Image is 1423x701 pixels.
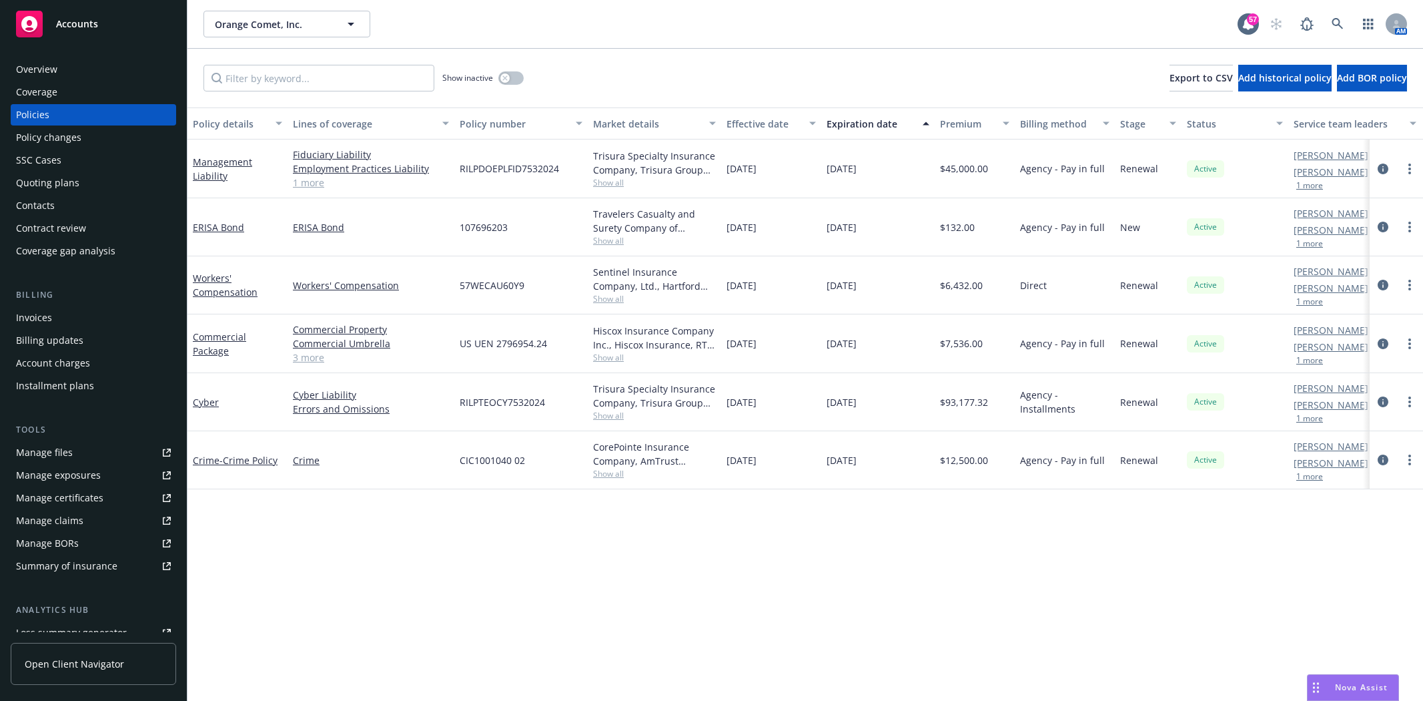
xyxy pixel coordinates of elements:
[1294,11,1320,37] a: Report a Bug
[16,195,55,216] div: Contacts
[16,487,103,509] div: Manage certificates
[460,278,524,292] span: 57WECAU60Y9
[460,162,559,176] span: RILPDOEPLFID7532024
[11,81,176,103] a: Coverage
[1375,336,1391,352] a: circleInformation
[593,324,716,352] div: Hiscox Insurance Company Inc., Hiscox Insurance, RT Specialty Insurance Services, LLC (RSG Specia...
[460,336,547,350] span: US UEN 2796954.24
[293,162,449,176] a: Employment Practices Liability
[11,622,176,644] a: Loss summary generator
[460,220,508,234] span: 107696203
[940,395,988,409] span: $93,177.32
[727,220,757,234] span: [DATE]
[203,11,370,37] button: Orange Comet, Inc.
[593,468,716,479] span: Show all
[16,172,79,194] div: Quoting plans
[593,235,716,246] span: Show all
[11,423,176,437] div: Tools
[827,336,857,350] span: [DATE]
[1169,65,1233,91] button: Export to CSV
[593,352,716,363] span: Show all
[460,117,568,131] div: Policy number
[1402,161,1418,177] a: more
[1337,65,1407,91] button: Add BOR policy
[16,218,86,239] div: Contract review
[1355,11,1382,37] a: Switch app
[1337,71,1407,84] span: Add BOR policy
[593,177,716,188] span: Show all
[593,410,716,421] span: Show all
[1294,281,1368,295] a: [PERSON_NAME]
[1192,163,1219,175] span: Active
[193,396,219,409] a: Cyber
[827,117,915,131] div: Expiration date
[1187,117,1268,131] div: Status
[721,107,821,140] button: Effective date
[1294,439,1368,453] a: [PERSON_NAME]
[1120,336,1158,350] span: Renewal
[11,307,176,328] a: Invoices
[16,533,79,554] div: Manage BORs
[1294,398,1368,412] a: [PERSON_NAME]
[1020,388,1109,416] span: Agency - Installments
[1402,394,1418,410] a: more
[16,465,101,486] div: Manage exposures
[1020,117,1095,131] div: Billing method
[16,150,61,171] div: SSC Cases
[16,442,73,463] div: Manage files
[1288,107,1422,140] button: Service team leaders
[588,107,721,140] button: Market details
[16,622,127,644] div: Loss summary generator
[25,657,124,671] span: Open Client Navigator
[11,533,176,554] a: Manage BORs
[1307,674,1399,701] button: Nova Assist
[1294,117,1402,131] div: Service team leaders
[940,278,983,292] span: $6,432.00
[1375,394,1391,410] a: circleInformation
[187,107,288,140] button: Policy details
[11,465,176,486] a: Manage exposures
[940,220,975,234] span: $132.00
[16,81,57,103] div: Coverage
[11,59,176,80] a: Overview
[219,454,278,467] span: - Crime Policy
[1294,165,1368,179] a: [PERSON_NAME]
[11,288,176,302] div: Billing
[1296,240,1323,248] button: 1 more
[1296,298,1323,306] button: 1 more
[16,59,57,80] div: Overview
[593,382,716,410] div: Trisura Specialty Insurance Company, Trisura Group Ltd., Price Forbes & Partners
[593,265,716,293] div: Sentinel Insurance Company, Ltd., Hartford Insurance Group
[593,440,716,468] div: CorePointe Insurance Company, AmTrust Financial Services, RT Specialty Insurance Services, LLC (R...
[1120,220,1140,234] span: New
[11,150,176,171] a: SSC Cases
[293,336,449,350] a: Commercial Umbrella
[1375,161,1391,177] a: circleInformation
[1238,65,1332,91] button: Add historical policy
[1120,117,1161,131] div: Stage
[11,375,176,397] a: Installment plans
[293,117,434,131] div: Lines of coverage
[11,442,176,463] a: Manage files
[727,278,757,292] span: [DATE]
[11,172,176,194] a: Quoting plans
[1120,453,1158,467] span: Renewal
[1020,278,1047,292] span: Direct
[193,272,258,298] a: Workers' Compensation
[727,395,757,409] span: [DATE]
[940,162,988,176] span: $45,000.00
[288,107,454,140] button: Lines of coverage
[16,555,117,577] div: Summary of insurance
[1238,71,1332,84] span: Add historical policy
[821,107,935,140] button: Expiration date
[193,454,278,467] a: Crime
[1294,264,1368,278] a: [PERSON_NAME]
[1294,206,1368,220] a: [PERSON_NAME]
[1324,11,1351,37] a: Search
[827,453,857,467] span: [DATE]
[1375,452,1391,468] a: circleInformation
[1015,107,1115,140] button: Billing method
[727,336,757,350] span: [DATE]
[1120,162,1158,176] span: Renewal
[11,555,176,577] a: Summary of insurance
